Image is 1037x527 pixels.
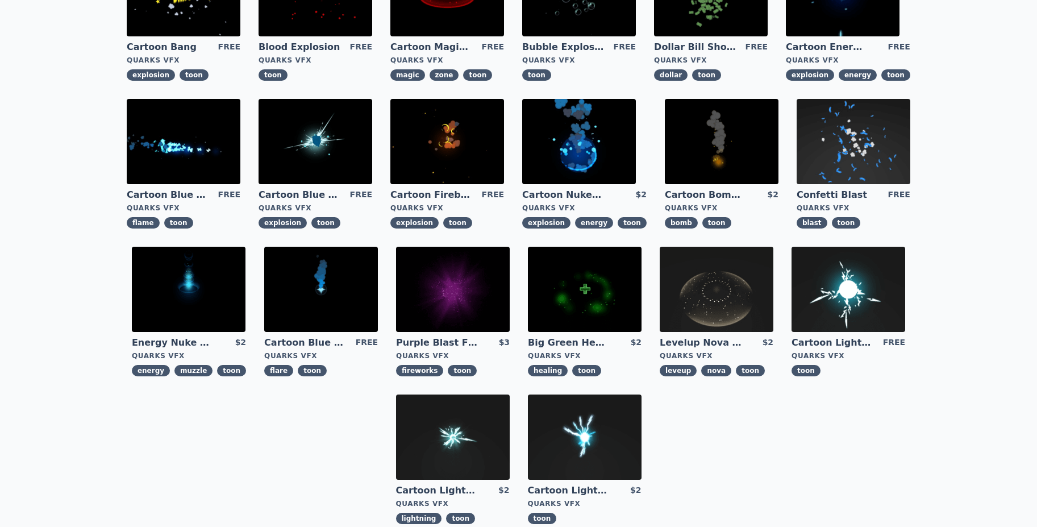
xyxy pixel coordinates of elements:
span: nova [701,365,731,376]
div: Quarks VFX [127,56,240,65]
span: toon [448,365,477,376]
div: FREE [482,189,504,201]
img: imgAlt [797,99,910,184]
span: healing [528,365,568,376]
span: explosion [522,217,570,229]
div: Quarks VFX [522,56,636,65]
span: toon [702,217,731,229]
div: Quarks VFX [665,204,778,213]
img: imgAlt [259,99,372,184]
span: muzzle [174,365,213,376]
a: Cartoon Lightning Ball [792,337,873,349]
span: toon [446,513,475,524]
img: imgAlt [396,395,510,480]
span: energy [839,69,877,81]
a: Energy Nuke Muzzle Flash [132,337,214,349]
img: imgAlt [127,99,240,184]
a: Confetti Blast [797,189,878,201]
div: FREE [218,41,240,53]
span: toon [443,217,472,229]
div: Quarks VFX [396,499,510,508]
div: $2 [631,337,642,349]
span: toon [463,69,492,81]
span: explosion [127,69,175,81]
div: $2 [498,484,509,497]
div: Quarks VFX [259,204,372,213]
a: Cartoon Nuke Energy Explosion [522,189,604,201]
span: toon [259,69,288,81]
span: explosion [259,217,307,229]
span: toon [522,69,551,81]
div: Quarks VFX [522,204,647,213]
a: Cartoon Blue Flare [264,337,346,349]
div: FREE [350,41,372,53]
span: toon [881,69,910,81]
a: Levelup Nova Effect [660,337,742,349]
a: Cartoon Blue Gas Explosion [259,189,340,201]
span: magic [390,69,424,81]
div: Quarks VFX [528,351,642,360]
span: explosion [390,217,439,229]
a: Cartoon Bomb Fuse [665,189,747,201]
div: Quarks VFX [390,56,504,65]
img: imgAlt [396,247,510,332]
a: Cartoon Lightning Ball with Bloom [528,484,610,497]
a: Cartoon Lightning Ball Explosion [396,484,478,497]
span: toon [792,365,821,376]
img: imgAlt [660,247,773,332]
img: imgAlt [522,99,636,184]
span: toon [298,365,327,376]
a: Cartoon Energy Explosion [786,41,868,53]
div: Quarks VFX [797,204,910,213]
div: $2 [767,189,778,201]
div: $2 [635,189,646,201]
div: FREE [888,189,910,201]
div: Quarks VFX [660,351,773,360]
span: lightning [396,513,442,524]
div: Quarks VFX [792,351,905,360]
span: toon [528,513,557,524]
span: toon [736,365,765,376]
a: Purple Blast Fireworks [396,337,478,349]
div: FREE [883,337,905,349]
span: toon [180,69,209,81]
div: FREE [350,189,372,201]
div: $2 [763,337,773,349]
img: imgAlt [390,99,504,184]
div: Quarks VFX [654,56,768,65]
div: FREE [218,189,240,201]
span: blast [797,217,827,229]
span: fireworks [396,365,443,376]
a: Big Green Healing Effect [528,337,610,349]
img: imgAlt [792,247,905,332]
div: FREE [356,337,378,349]
div: Quarks VFX [786,56,910,65]
div: Quarks VFX [396,351,510,360]
span: dollar [654,69,688,81]
span: toon [572,365,601,376]
a: Cartoon Blue Flamethrower [127,189,209,201]
span: toon [164,217,193,229]
span: explosion [786,69,834,81]
div: FREE [482,41,504,53]
span: toon [692,69,721,81]
a: Cartoon Bang [127,41,209,53]
a: Cartoon Fireball Explosion [390,189,472,201]
span: toon [311,217,340,229]
div: Quarks VFX [132,351,246,360]
div: FREE [746,41,768,53]
span: zone [430,69,459,81]
a: Cartoon Magic Zone [390,41,472,53]
div: $2 [630,484,641,497]
span: leveup [660,365,697,376]
a: Blood Explosion [259,41,340,53]
img: imgAlt [528,247,642,332]
span: bomb [665,217,698,229]
img: imgAlt [264,247,378,332]
span: toon [618,217,647,229]
div: Quarks VFX [390,204,504,213]
span: energy [132,365,170,376]
div: FREE [614,41,636,53]
div: Quarks VFX [127,204,240,213]
div: Quarks VFX [528,499,642,508]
